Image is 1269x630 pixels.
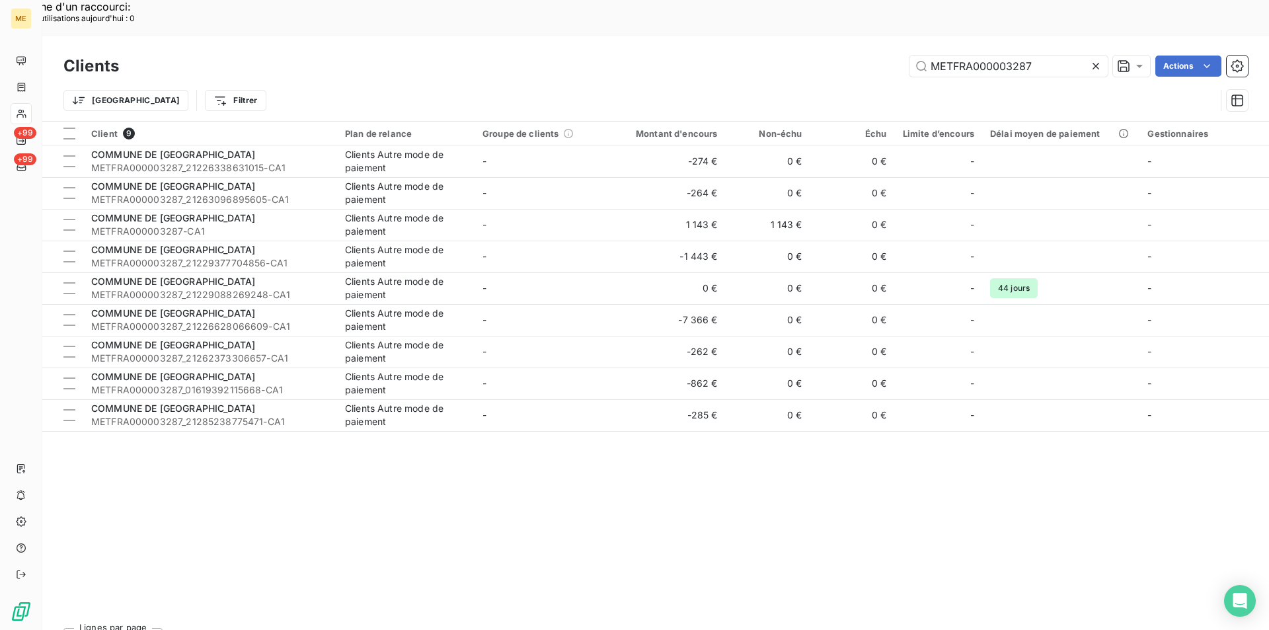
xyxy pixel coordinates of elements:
[1147,409,1151,420] span: -
[345,338,467,365] div: Clients Autre mode de paiement
[970,186,974,200] span: -
[91,371,255,382] span: COMMUNE DE [GEOGRAPHIC_DATA]
[1224,585,1256,617] div: Open Intercom Messenger
[903,128,974,139] div: Limite d’encours
[91,180,255,192] span: COMMUNE DE [GEOGRAPHIC_DATA]
[205,90,266,111] button: Filtrer
[482,187,486,198] span: -
[345,275,467,301] div: Clients Autre mode de paiement
[970,377,974,390] span: -
[91,320,329,333] span: METFRA000003287_21226628066609-CA1
[91,415,329,428] span: METFRA000003287_21285238775471-CA1
[810,272,895,304] td: 0 €
[810,177,895,209] td: 0 €
[810,368,895,399] td: 0 €
[482,346,486,357] span: -
[810,336,895,368] td: 0 €
[726,368,810,399] td: 0 €
[970,409,974,422] span: -
[482,219,486,230] span: -
[726,272,810,304] td: 0 €
[612,177,726,209] td: -264 €
[734,128,802,139] div: Non-échu
[91,307,255,319] span: COMMUNE DE [GEOGRAPHIC_DATA]
[91,225,329,238] span: METFRA000003287-CA1
[612,336,726,368] td: -262 €
[612,209,726,241] td: 1 143 €
[1147,128,1269,139] div: Gestionnaires
[1147,314,1151,325] span: -
[91,339,255,350] span: COMMUNE DE [GEOGRAPHIC_DATA]
[810,399,895,431] td: 0 €
[91,352,329,365] span: METFRA000003287_21262373306657-CA1
[810,145,895,177] td: 0 €
[810,241,895,272] td: 0 €
[818,128,887,139] div: Échu
[1147,377,1151,389] span: -
[1147,219,1151,230] span: -
[482,282,486,294] span: -
[91,128,118,139] span: Client
[345,180,467,206] div: Clients Autre mode de paiement
[990,278,1038,298] span: 44 jours
[91,149,255,160] span: COMMUNE DE [GEOGRAPHIC_DATA]
[91,193,329,206] span: METFRA000003287_21263096895605-CA1
[1155,56,1221,77] button: Actions
[91,383,329,397] span: METFRA000003287_01619392115668-CA1
[91,276,255,287] span: COMMUNE DE [GEOGRAPHIC_DATA]
[11,601,32,622] img: Logo LeanPay
[810,209,895,241] td: 0 €
[482,377,486,389] span: -
[726,336,810,368] td: 0 €
[612,368,726,399] td: -862 €
[345,402,467,428] div: Clients Autre mode de paiement
[345,370,467,397] div: Clients Autre mode de paiement
[345,148,467,175] div: Clients Autre mode de paiement
[482,155,486,167] span: -
[726,304,810,336] td: 0 €
[970,250,974,263] span: -
[345,128,467,139] div: Plan de relance
[970,313,974,327] span: -
[612,304,726,336] td: -7 366 €
[91,212,255,223] span: COMMUNE DE [GEOGRAPHIC_DATA]
[14,127,36,139] span: +99
[726,399,810,431] td: 0 €
[810,304,895,336] td: 0 €
[726,241,810,272] td: 0 €
[482,314,486,325] span: -
[14,153,36,165] span: +99
[726,209,810,241] td: 1 143 €
[612,241,726,272] td: -1 443 €
[1147,346,1151,357] span: -
[1147,187,1151,198] span: -
[63,54,119,78] h3: Clients
[345,243,467,270] div: Clients Autre mode de paiement
[612,145,726,177] td: -274 €
[990,128,1132,139] div: Délai moyen de paiement
[726,177,810,209] td: 0 €
[1147,282,1151,294] span: -
[970,155,974,168] span: -
[620,128,718,139] div: Montant d'encours
[970,345,974,358] span: -
[482,128,559,139] span: Groupe de clients
[123,128,135,139] span: 9
[91,256,329,270] span: METFRA000003287_21229377704856-CA1
[91,403,255,414] span: COMMUNE DE [GEOGRAPHIC_DATA]
[482,409,486,420] span: -
[1147,155,1151,167] span: -
[970,282,974,295] span: -
[345,212,467,238] div: Clients Autre mode de paiement
[91,288,329,301] span: METFRA000003287_21229088269248-CA1
[612,399,726,431] td: -285 €
[970,218,974,231] span: -
[909,56,1108,77] input: Rechercher
[726,145,810,177] td: 0 €
[1147,251,1151,262] span: -
[612,272,726,304] td: 0 €
[91,161,329,175] span: METFRA000003287_21226338631015-CA1
[91,244,255,255] span: COMMUNE DE [GEOGRAPHIC_DATA]
[63,90,188,111] button: [GEOGRAPHIC_DATA]
[482,251,486,262] span: -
